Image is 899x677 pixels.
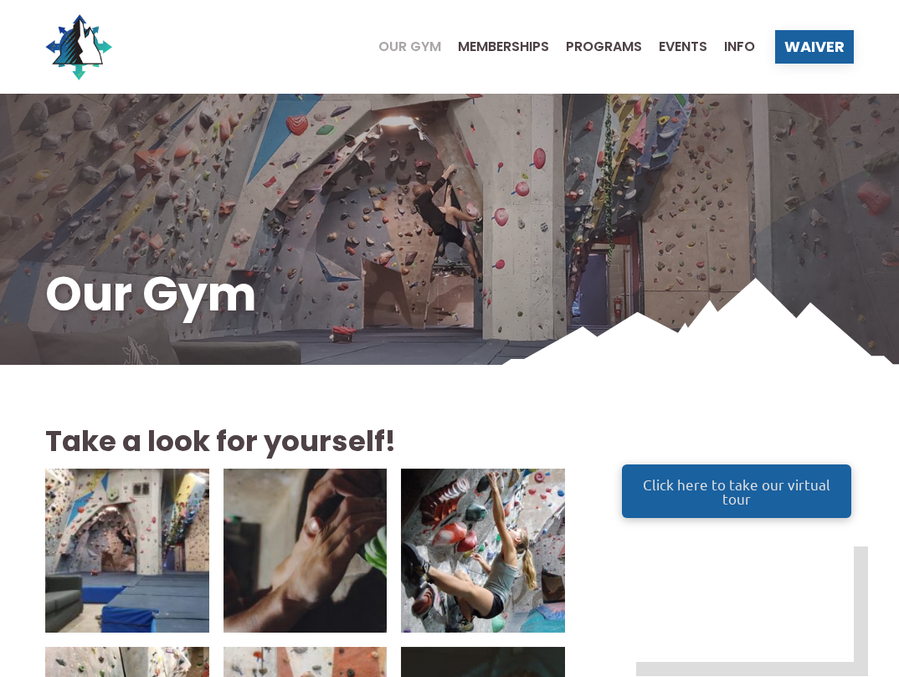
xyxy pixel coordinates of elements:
a: Our Gym [362,40,441,54]
a: Waiver [775,30,854,64]
span: Waiver [784,39,845,54]
a: Click here to take our virtual tour [622,464,850,518]
span: Click here to take our virtual tour [639,477,835,505]
a: Memberships [441,40,549,54]
a: Programs [549,40,642,54]
span: Programs [566,40,642,54]
h2: Take a look for yourself! [45,422,566,462]
a: Info [707,40,755,54]
span: Memberships [458,40,549,54]
h1: Our Gym [45,262,855,327]
span: Info [724,40,755,54]
a: Events [642,40,707,54]
span: Our Gym [378,40,441,54]
span: Events [659,40,707,54]
img: North Wall Logo [45,13,112,80]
